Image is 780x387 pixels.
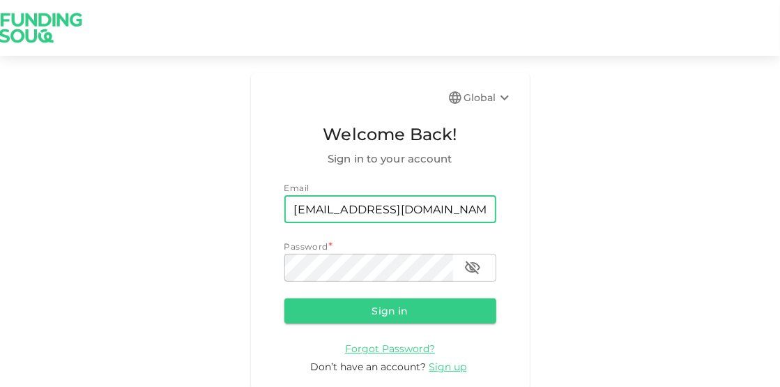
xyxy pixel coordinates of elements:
span: Email [284,183,309,193]
span: Sign up [429,361,467,373]
span: Don’t have an account? [311,361,427,373]
span: Sign in to your account [284,151,496,167]
button: Sign in [284,298,496,324]
input: password [284,254,453,282]
span: Password [284,241,328,252]
a: Forgot Password? [345,342,435,355]
div: Global [464,89,513,106]
span: Welcome Back! [284,121,496,148]
input: email [284,195,496,223]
